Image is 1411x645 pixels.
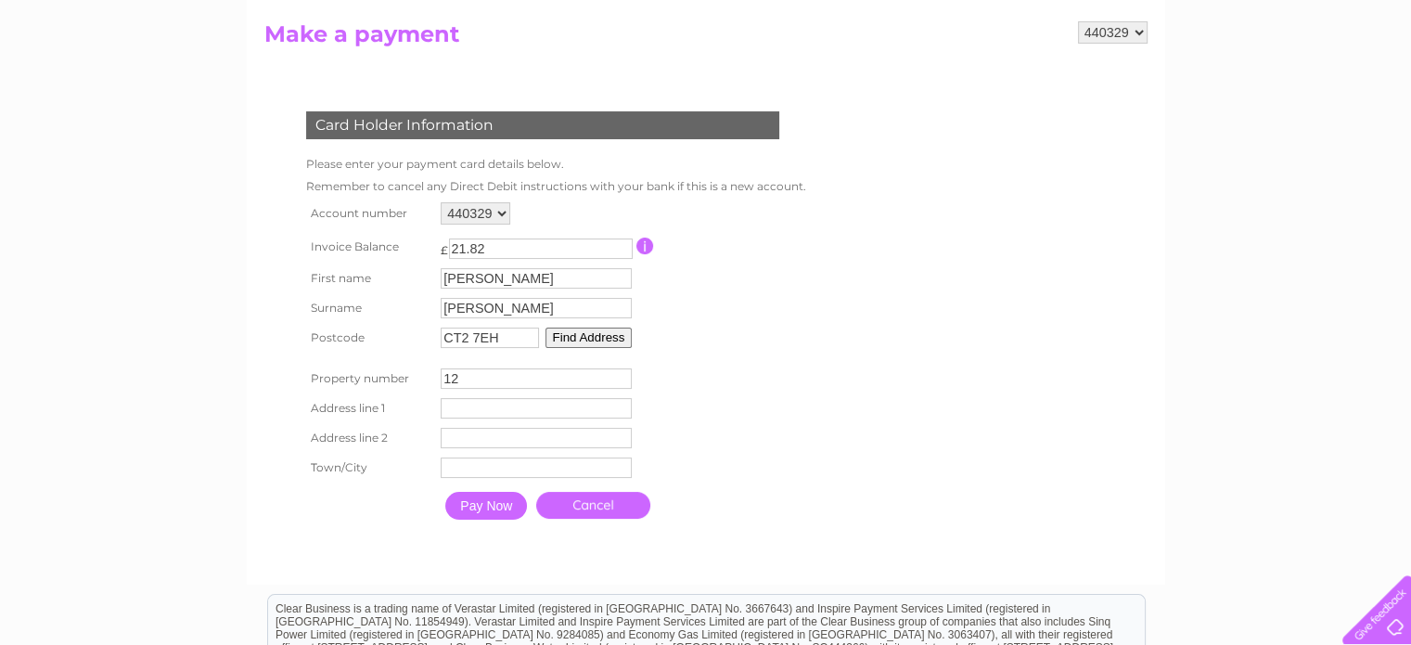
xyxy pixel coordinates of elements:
th: Property number [301,364,437,393]
input: Pay Now [445,492,527,520]
th: Account number [301,198,437,229]
a: Log out [1350,79,1393,93]
a: Contact [1288,79,1333,93]
h2: Make a payment [264,21,1148,57]
th: First name [301,264,437,293]
a: Blog [1250,79,1276,93]
th: Postcode [301,323,437,353]
div: Card Holder Information [306,111,779,139]
th: Address line 2 [301,423,437,453]
th: Invoice Balance [301,229,437,264]
a: Energy [1131,79,1172,93]
td: Remember to cancel any Direct Debit instructions with your bank if this is a new account. [301,175,811,198]
img: logo.png [49,48,144,105]
th: Town/City [301,453,437,483]
button: Find Address [545,328,633,348]
a: Water [1084,79,1120,93]
th: Address line 1 [301,393,437,423]
div: Clear Business is a trading name of Verastar Limited (registered in [GEOGRAPHIC_DATA] No. 3667643... [268,10,1145,90]
td: Please enter your payment card details below. [301,153,811,175]
th: Surname [301,293,437,323]
input: Information [636,238,654,254]
a: Telecoms [1183,79,1238,93]
a: 0333 014 3131 [1061,9,1189,32]
td: £ [441,234,448,257]
a: Cancel [536,492,650,519]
